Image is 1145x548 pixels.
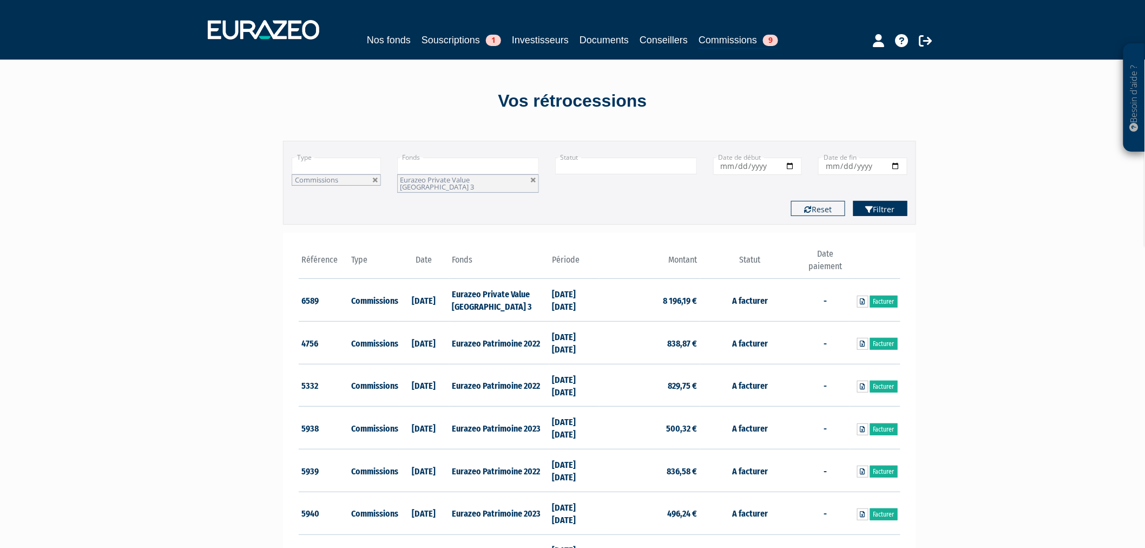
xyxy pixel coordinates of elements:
a: Facturer [870,338,898,350]
img: 1732889491-logotype_eurazeo_blanc_rvb.png [208,20,319,40]
td: Eurazeo Patrimoine 2022 [449,449,549,492]
td: - [800,449,851,492]
td: A facturer [700,279,800,322]
td: 5940 [299,492,349,534]
td: Eurazeo Patrimoine 2022 [449,364,549,407]
td: - [800,364,851,407]
td: - [800,492,851,534]
th: Date paiement [800,248,851,279]
td: [DATE] [399,279,449,322]
th: Type [349,248,399,279]
td: [DATE] [DATE] [549,492,600,534]
a: Souscriptions1 [422,32,501,48]
td: Commissions [349,279,399,322]
td: Commissions [349,449,399,492]
a: Facturer [870,381,898,393]
td: 496,24 € [600,492,700,534]
span: 1 [486,35,501,46]
a: Documents [580,32,629,48]
button: Filtrer [853,201,907,216]
td: [DATE] [DATE] [549,364,600,407]
td: - [800,407,851,449]
td: A facturer [700,407,800,449]
a: Conseillers [640,32,688,48]
td: 5332 [299,364,349,407]
td: A facturer [700,492,800,534]
a: Facturer [870,423,898,435]
td: [DATE] [399,322,449,364]
td: [DATE] [399,407,449,449]
th: Statut [700,248,800,279]
a: Commissions9 [699,32,778,49]
td: Eurazeo Patrimoine 2022 [449,322,549,364]
td: [DATE] [DATE] [549,449,600,492]
td: Eurazeo Patrimoine 2023 [449,492,549,534]
td: [DATE] [DATE] [549,279,600,322]
td: [DATE] [DATE] [549,322,600,364]
span: 9 [763,35,778,46]
td: Commissions [349,492,399,534]
th: Montant [600,248,700,279]
th: Fonds [449,248,549,279]
td: 836,58 € [600,449,700,492]
th: Référence [299,248,349,279]
td: [DATE] [399,449,449,492]
td: - [800,322,851,364]
td: 829,75 € [600,364,700,407]
th: Période [549,248,600,279]
td: 4756 [299,322,349,364]
p: Besoin d'aide ? [1128,49,1141,147]
td: A facturer [700,364,800,407]
td: [DATE] [DATE] [549,407,600,449]
div: Vos rétrocessions [264,89,881,114]
td: [DATE] [399,364,449,407]
span: Eurazeo Private Value [GEOGRAPHIC_DATA] 3 [400,175,475,192]
button: Reset [791,201,845,216]
a: Nos fonds [367,32,411,48]
span: Commissions [295,175,338,185]
td: 5938 [299,407,349,449]
td: 6589 [299,279,349,322]
td: 500,32 € [600,407,700,449]
td: 8 196,19 € [600,279,700,322]
th: Date [399,248,449,279]
td: Commissions [349,322,399,364]
td: Eurazeo Private Value [GEOGRAPHIC_DATA] 3 [449,279,549,322]
a: Facturer [870,296,898,308]
td: Commissions [349,364,399,407]
td: 5939 [299,449,349,492]
td: Commissions [349,407,399,449]
td: A facturer [700,322,800,364]
a: Investisseurs [512,32,569,48]
td: - [800,279,851,322]
td: A facturer [700,449,800,492]
td: Eurazeo Patrimoine 2023 [449,407,549,449]
td: 838,87 € [600,322,700,364]
td: [DATE] [399,492,449,534]
a: Facturer [870,466,898,478]
a: Facturer [870,508,898,520]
